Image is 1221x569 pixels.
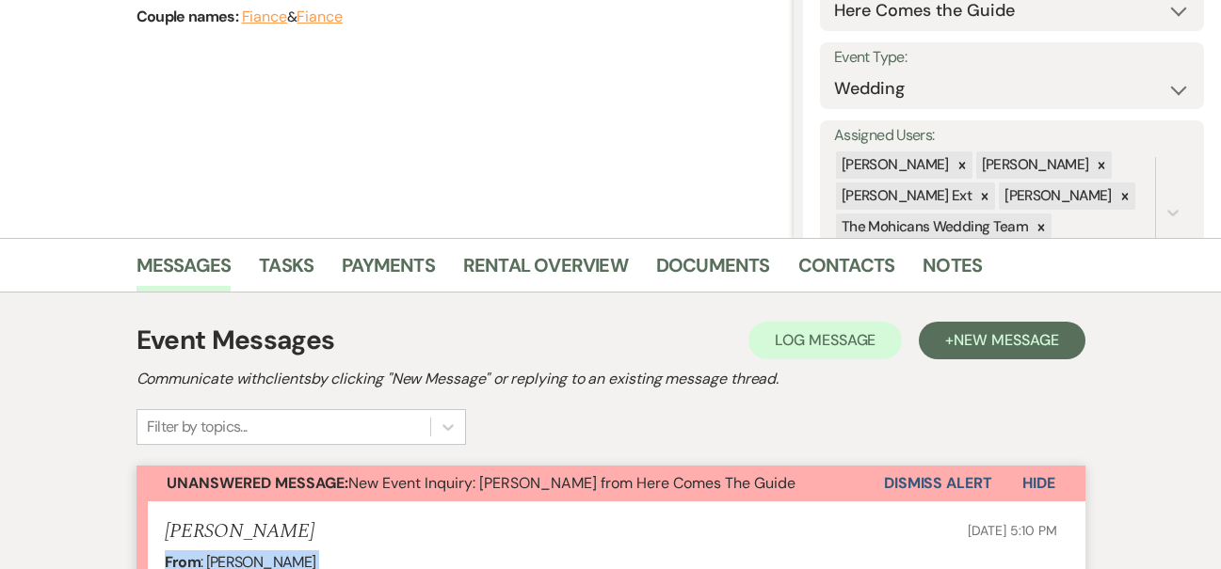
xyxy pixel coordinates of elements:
a: Messages [137,250,232,292]
span: New Event Inquiry: [PERSON_NAME] from Here Comes The Guide [167,473,795,493]
button: Log Message [748,322,902,359]
div: Filter by topics... [147,416,248,438]
div: [PERSON_NAME] [836,151,952,179]
div: The Mohicans Wedding Team [836,213,1031,241]
button: Fiance [242,9,288,24]
span: Hide [1022,473,1055,493]
a: Rental Overview [463,250,628,292]
span: New Message [954,330,1058,350]
span: Couple names: [137,7,242,26]
button: +New Message [919,322,1084,359]
span: Log Message [775,330,876,350]
span: [DATE] 5:10 PM [968,522,1056,539]
h2: Communicate with clients by clicking "New Message" or replying to an existing message thread. [137,368,1085,390]
a: Contacts [798,250,895,292]
a: Notes [923,250,982,292]
button: Dismiss Alert [884,466,992,501]
div: [PERSON_NAME] [999,182,1115,210]
strong: Unanswered Message: [167,473,348,493]
label: Assigned Users: [834,122,1190,150]
a: Tasks [259,250,313,292]
h5: [PERSON_NAME] [165,520,314,544]
label: Event Type: [834,44,1190,71]
div: [PERSON_NAME] [976,151,1092,179]
h1: Event Messages [137,321,335,360]
a: Documents [656,250,770,292]
button: Unanswered Message:New Event Inquiry: [PERSON_NAME] from Here Comes The Guide [137,466,884,501]
button: Fiance [297,9,343,24]
button: Hide [992,466,1085,501]
span: & [242,8,343,26]
a: Payments [342,250,435,292]
div: [PERSON_NAME] Ext [836,182,974,210]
